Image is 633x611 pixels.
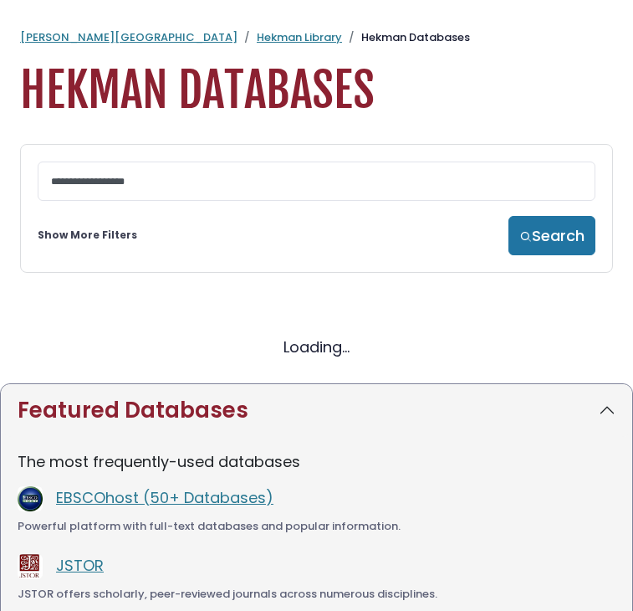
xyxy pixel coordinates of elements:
button: Search [508,216,595,255]
nav: breadcrumb [20,29,613,46]
a: Hekman Library [257,29,342,45]
h1: Hekman Databases [20,63,613,119]
button: Featured Databases [1,384,632,437]
a: JSTOR [56,555,104,576]
input: Search database by title or keyword [38,162,595,201]
a: EBSCOhost (50+ Databases) [56,487,273,508]
div: Loading... [20,336,613,358]
p: The most frequently-used databases [18,450,615,473]
div: Powerful platform with full-text databases and popular information. [18,518,615,535]
a: [PERSON_NAME][GEOGRAPHIC_DATA] [20,29,237,45]
a: Show More Filters [38,228,137,243]
div: JSTOR offers scholarly, peer-reviewed journals across numerous disciplines. [18,586,615,603]
li: Hekman Databases [342,29,470,46]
